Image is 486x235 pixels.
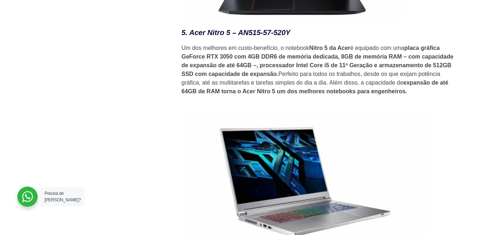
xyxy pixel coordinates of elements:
strong: expansão de até 64GB de RAM torna o Acer Nitro 5 um dos melhores notebooks para engenheiros. [182,80,448,94]
iframe: Chat Widget [356,142,486,235]
strong: placa gráfica GeForce RTX 3050 com 4GB DDR6 de memória dedicada, 8GB de memória RAM – com capacid... [182,45,453,77]
strong: Nitro 5 da Acer [309,45,350,51]
span: Precisa de [PERSON_NAME]? [45,191,81,202]
p: Um dos melhores em custo-benefício, o notebook é equipado com uma Perfeito para todos os trabalho... [182,44,457,96]
div: Widget de chat [356,142,486,235]
em: 5. Acer Nitro 5 – AN515-57-520Y [182,29,291,37]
